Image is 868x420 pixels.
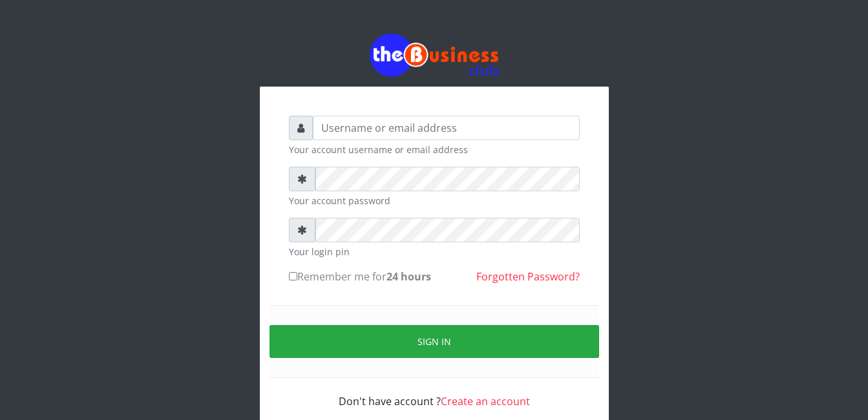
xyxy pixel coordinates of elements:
[289,245,580,258] small: Your login pin
[289,194,580,207] small: Your account password
[476,269,580,284] a: Forgotten Password?
[441,394,530,408] a: Create an account
[289,378,580,409] div: Don't have account ?
[289,272,297,280] input: Remember me for24 hours
[270,325,599,358] button: Sign in
[289,269,431,284] label: Remember me for
[386,269,431,284] b: 24 hours
[289,143,580,156] small: Your account username or email address
[313,116,580,140] input: Username or email address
